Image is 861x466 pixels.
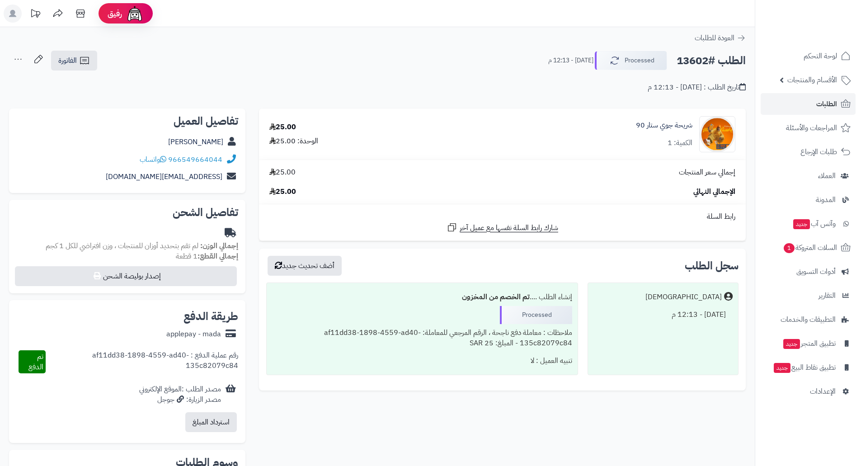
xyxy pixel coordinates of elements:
b: تم الخصم من المخزون [462,292,530,302]
a: وآتس آبجديد [761,213,856,235]
a: تطبيق نقاط البيعجديد [761,357,856,378]
a: المدونة [761,189,856,211]
div: الوحدة: 25.00 [269,136,318,146]
span: 1 [784,243,795,253]
strong: إجمالي الوزن: [200,240,238,251]
span: لوحة التحكم [804,50,837,62]
h3: سجل الطلب [685,260,739,271]
span: تطبيق المتجر [782,337,836,350]
a: 966549664044 [168,154,222,165]
a: شريحة جوي ستار 90 [636,120,692,131]
span: الطلبات [816,98,837,110]
span: رفيق [108,8,122,19]
span: المدونة [816,193,836,206]
div: [DEMOGRAPHIC_DATA] [645,292,722,302]
span: إجمالي سعر المنتجات [679,167,735,178]
div: 25.00 [269,122,296,132]
a: تحديثات المنصة [24,5,47,25]
span: التقارير [819,289,836,302]
a: واتساب [140,154,166,165]
div: applepay - mada [166,329,221,339]
strong: إجمالي القطع: [198,251,238,262]
h2: تفاصيل الشحن [16,207,238,218]
div: رقم عملية الدفع : af11dd38-1898-4559-ad40-135c82079c84 [46,350,239,374]
small: 1 قطعة [176,251,238,262]
a: طلبات الإرجاع [761,141,856,163]
button: إصدار بوليصة الشحن [15,266,237,286]
a: أدوات التسويق [761,261,856,282]
span: تم الدفع [28,351,43,372]
span: السلات المتروكة [783,241,837,254]
div: الكمية: 1 [668,138,692,148]
span: الأقسام والمنتجات [787,74,837,86]
img: ai-face.png [126,5,144,23]
span: تطبيق نقاط البيع [773,361,836,374]
span: جديد [774,363,790,373]
span: طلبات الإرجاع [800,146,837,158]
span: جديد [783,339,800,349]
div: ملاحظات : معاملة دفع ناجحة ، الرقم المرجعي للمعاملة: af11dd38-1898-4559-ad40-135c82079c84 - المبل... [272,324,572,352]
a: التطبيقات والخدمات [761,309,856,330]
button: استرداد المبلغ [185,412,237,432]
div: مصدر الزيارة: جوجل [139,395,221,405]
a: التقارير [761,285,856,306]
span: الفاتورة [58,55,77,66]
a: الإعدادات [761,381,856,402]
span: جديد [793,219,810,229]
span: 25.00 [269,187,296,197]
a: الطلبات [761,93,856,115]
div: تنبيه العميل : لا [272,352,572,370]
a: شارك رابط السلة نفسها مع عميل آخر [447,222,558,233]
button: أضف تحديث جديد [268,256,342,276]
span: العملاء [818,169,836,182]
span: التطبيقات والخدمات [781,313,836,326]
div: Processed [500,306,572,324]
span: لم تقم بتحديد أوزان للمنتجات ، وزن افتراضي للكل 1 كجم [46,240,198,251]
a: لوحة التحكم [761,45,856,67]
div: مصدر الطلب :الموقع الإلكتروني [139,384,221,405]
span: المراجعات والأسئلة [786,122,837,134]
a: العملاء [761,165,856,187]
a: [EMAIL_ADDRESS][DOMAIN_NAME] [106,171,222,182]
h2: طريقة الدفع [183,311,238,322]
span: الإعدادات [810,385,836,398]
a: المراجعات والأسئلة [761,117,856,139]
img: logo-2.png [800,7,852,26]
a: [PERSON_NAME] [168,137,223,147]
div: رابط السلة [263,212,742,222]
a: السلات المتروكة1 [761,237,856,259]
h2: الطلب #13602 [677,52,746,70]
span: شارك رابط السلة نفسها مع عميل آخر [460,223,558,233]
span: 25.00 [269,167,296,178]
span: وآتس آب [792,217,836,230]
div: إنشاء الطلب .... [272,288,572,306]
small: [DATE] - 12:13 م [548,56,593,65]
img: 1752588278-90-90x90.jpg [700,116,735,152]
span: الإجمالي النهائي [693,187,735,197]
h2: تفاصيل العميل [16,116,238,127]
span: أدوات التسويق [796,265,836,278]
div: [DATE] - 12:13 م [593,306,733,324]
a: الفاتورة [51,51,97,71]
div: تاريخ الطلب : [DATE] - 12:13 م [648,82,746,93]
a: تطبيق المتجرجديد [761,333,856,354]
button: Processed [595,51,667,70]
a: العودة للطلبات [695,33,746,43]
span: العودة للطلبات [695,33,734,43]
